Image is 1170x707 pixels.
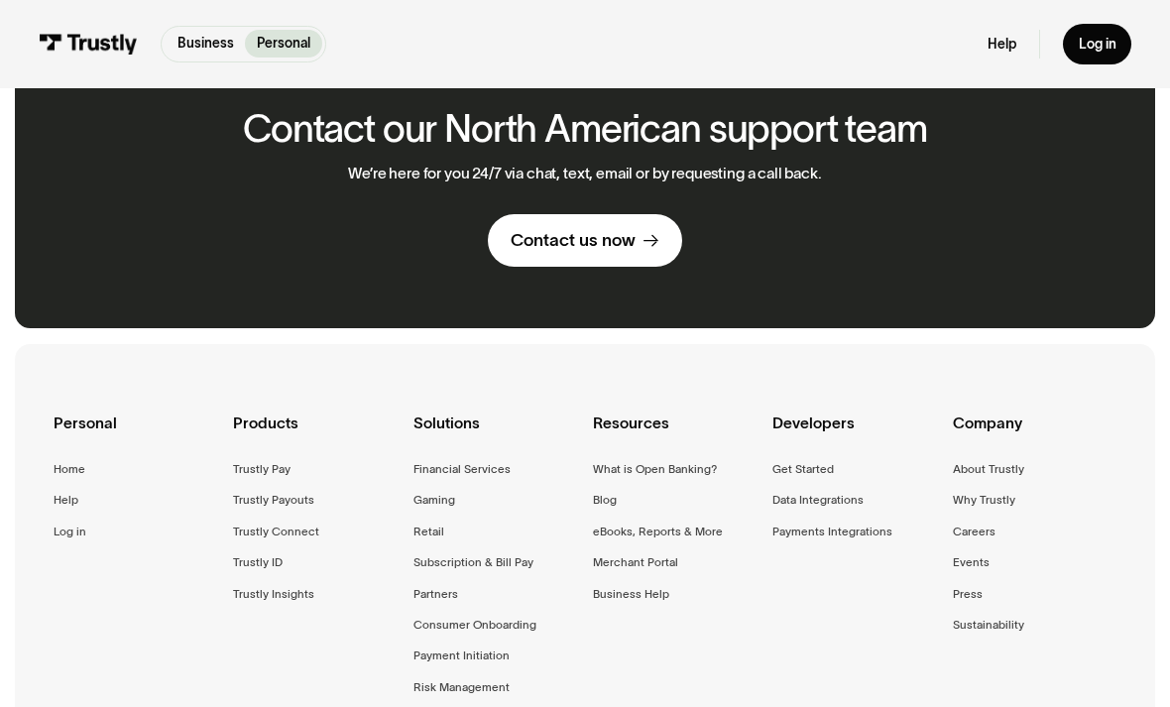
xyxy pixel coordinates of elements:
[413,552,533,572] a: Subscription & Bill Pay
[233,490,314,510] a: Trustly Payouts
[166,30,245,58] a: Business
[177,34,234,54] p: Business
[953,615,1024,635] a: Sustainability
[413,411,577,458] div: Solutions
[233,552,283,572] a: Trustly ID
[233,459,291,479] a: Trustly Pay
[243,108,927,151] h2: Contact our North American support team
[593,522,723,541] a: eBooks, Reports & More
[39,34,138,55] img: Trustly Logo
[1063,24,1131,64] a: Log in
[413,490,455,510] a: Gaming
[953,522,995,541] a: Careers
[953,411,1116,458] div: Company
[54,459,85,479] a: Home
[1079,36,1116,54] div: Log in
[413,459,511,479] a: Financial Services
[413,646,510,665] a: Payment Initiation
[772,411,936,458] div: Developers
[413,677,510,697] a: Risk Management
[988,36,1016,54] a: Help
[54,522,86,541] a: Log in
[772,522,892,541] a: Payments Integrations
[772,459,834,479] a: Get Started
[413,522,444,541] a: Retail
[233,411,397,458] div: Products
[953,584,983,604] a: Press
[233,522,319,541] a: Trustly Connect
[245,30,321,58] a: Personal
[54,411,217,458] div: Personal
[593,552,678,572] a: Merchant Portal
[593,411,757,458] div: Resources
[257,34,310,54] p: Personal
[54,490,78,510] a: Help
[593,584,669,604] a: Business Help
[413,584,458,604] a: Partners
[593,459,717,479] a: What is Open Banking?
[953,490,1015,510] a: Why Trustly
[953,552,990,572] a: Events
[233,584,314,604] a: Trustly Insights
[488,214,682,268] a: Contact us now
[593,490,617,510] a: Blog
[511,229,636,252] div: Contact us now
[348,165,821,183] p: We’re here for you 24/7 via chat, text, email or by requesting a call back.
[953,459,1024,479] a: About Trustly
[772,490,864,510] a: Data Integrations
[413,615,536,635] a: Consumer Onboarding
